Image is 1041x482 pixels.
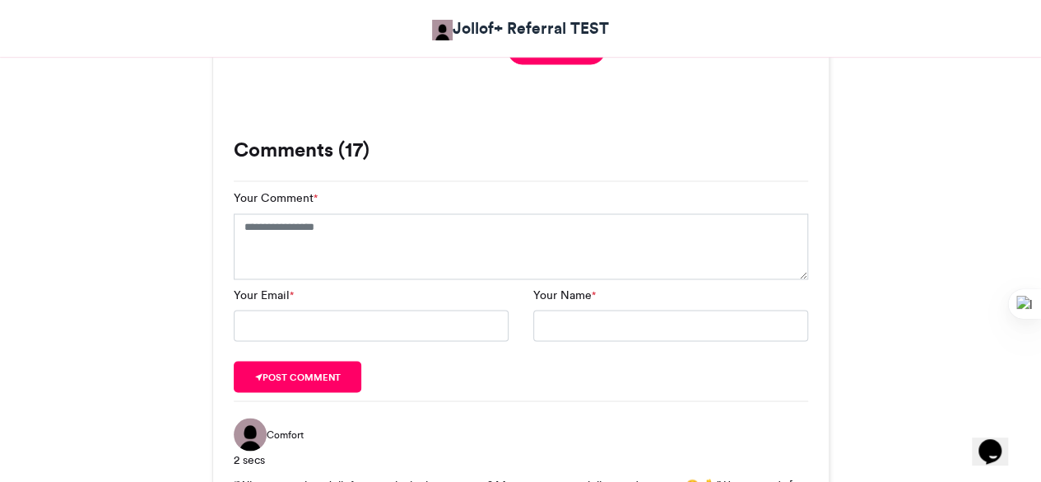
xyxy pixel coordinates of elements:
div: 2 secs [234,451,808,468]
span: Comfort [267,427,304,442]
iframe: chat widget [972,416,1025,466]
label: Your Comment [234,190,318,207]
img: Jollof+ Referral TEST [432,20,453,40]
button: Post comment [234,361,362,392]
label: Your Name [533,286,596,303]
label: Your Email [234,286,294,303]
h3: Comments (17) [234,140,808,160]
a: Jollof+ Referral TEST [432,16,609,40]
img: Comfort [234,418,267,451]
